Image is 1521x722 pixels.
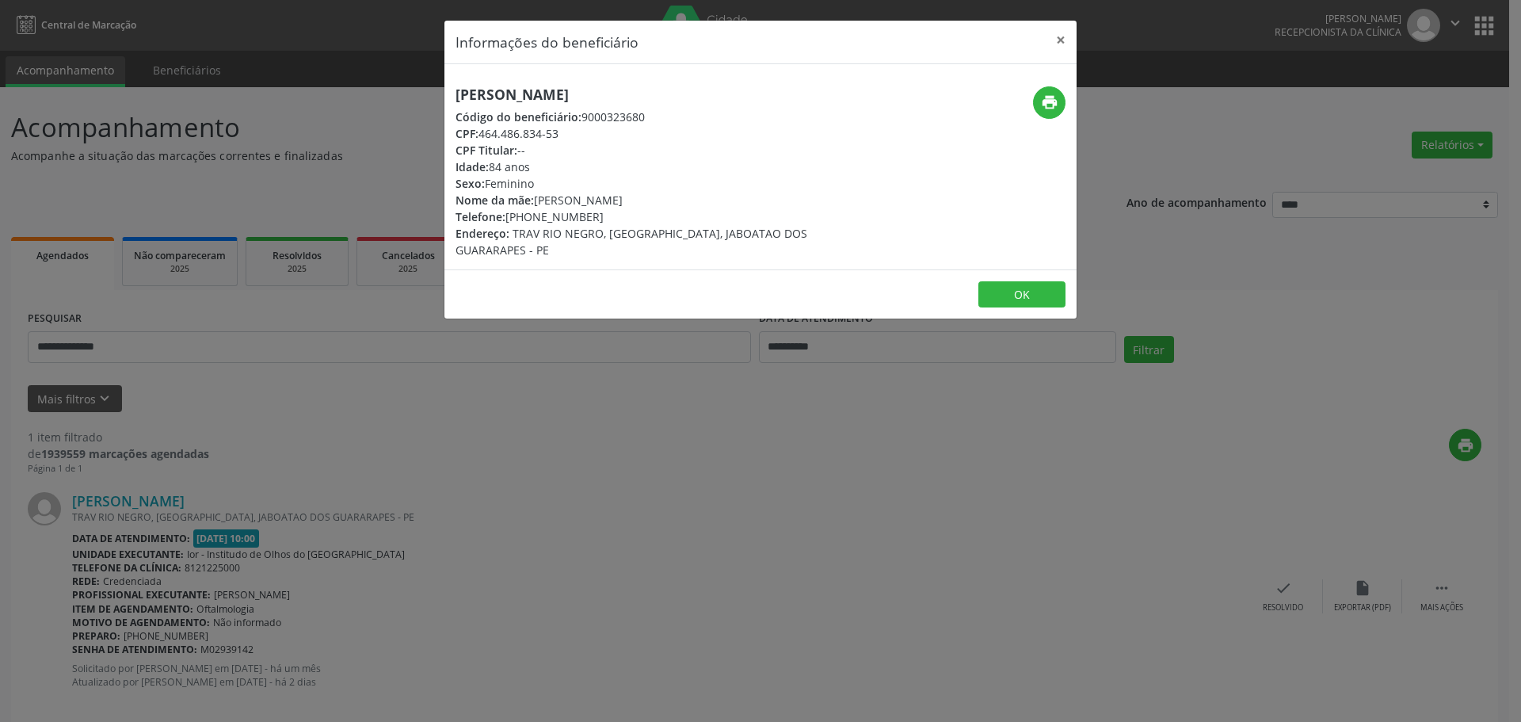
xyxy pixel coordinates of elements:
[456,142,855,159] div: --
[978,281,1065,308] button: OK
[456,226,509,241] span: Endereço:
[1041,94,1058,111] i: print
[456,209,505,224] span: Telefone:
[456,208,855,225] div: [PHONE_NUMBER]
[456,159,489,174] span: Idade:
[456,193,534,208] span: Nome da mãe:
[456,109,855,125] div: 9000323680
[456,175,855,192] div: Feminino
[456,143,517,158] span: CPF Titular:
[456,226,807,258] span: TRAV RIO NEGRO, [GEOGRAPHIC_DATA], JABOATAO DOS GUARARAPES - PE
[456,125,855,142] div: 464.486.834-53
[1045,21,1077,59] button: Close
[456,192,855,208] div: [PERSON_NAME]
[456,86,855,103] h5: [PERSON_NAME]
[1033,86,1065,119] button: print
[456,32,639,52] h5: Informações do beneficiário
[456,176,485,191] span: Sexo:
[456,159,855,175] div: 84 anos
[456,126,478,141] span: CPF:
[456,109,581,124] span: Código do beneficiário:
